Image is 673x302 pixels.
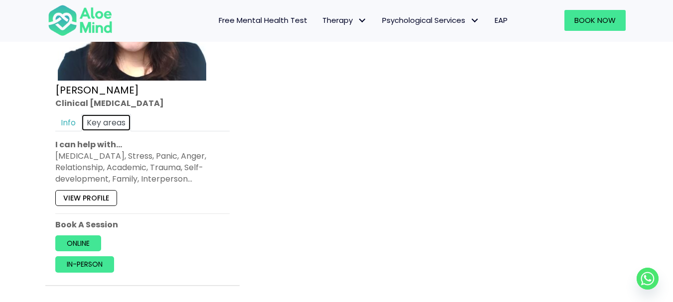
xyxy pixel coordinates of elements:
div: [MEDICAL_DATA], Stress, Panic, Anger, Relationship, Academic, Trauma, Self-development, Family, I... [55,150,230,185]
a: Whatsapp [637,268,659,290]
span: Free Mental Health Test [219,15,307,25]
span: Book Now [574,15,616,25]
span: Therapy: submenu [355,13,370,28]
a: In-person [55,256,114,272]
div: Clinical [MEDICAL_DATA] [55,98,230,109]
nav: Menu [126,10,515,31]
a: Info [55,114,81,131]
span: EAP [495,15,508,25]
img: Aloe mind Logo [48,4,113,37]
span: Therapy [322,15,367,25]
a: Book Now [564,10,626,31]
a: Key areas [81,114,131,131]
p: Book A Session [55,219,230,230]
p: I can help with… [55,139,230,150]
a: View profile [55,190,117,206]
a: TherapyTherapy: submenu [315,10,375,31]
a: Psychological ServicesPsychological Services: submenu [375,10,487,31]
span: Psychological Services [382,15,480,25]
span: Psychological Services: submenu [468,13,482,28]
a: [PERSON_NAME] [55,83,139,97]
a: EAP [487,10,515,31]
a: Free Mental Health Test [211,10,315,31]
a: Online [55,235,101,251]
